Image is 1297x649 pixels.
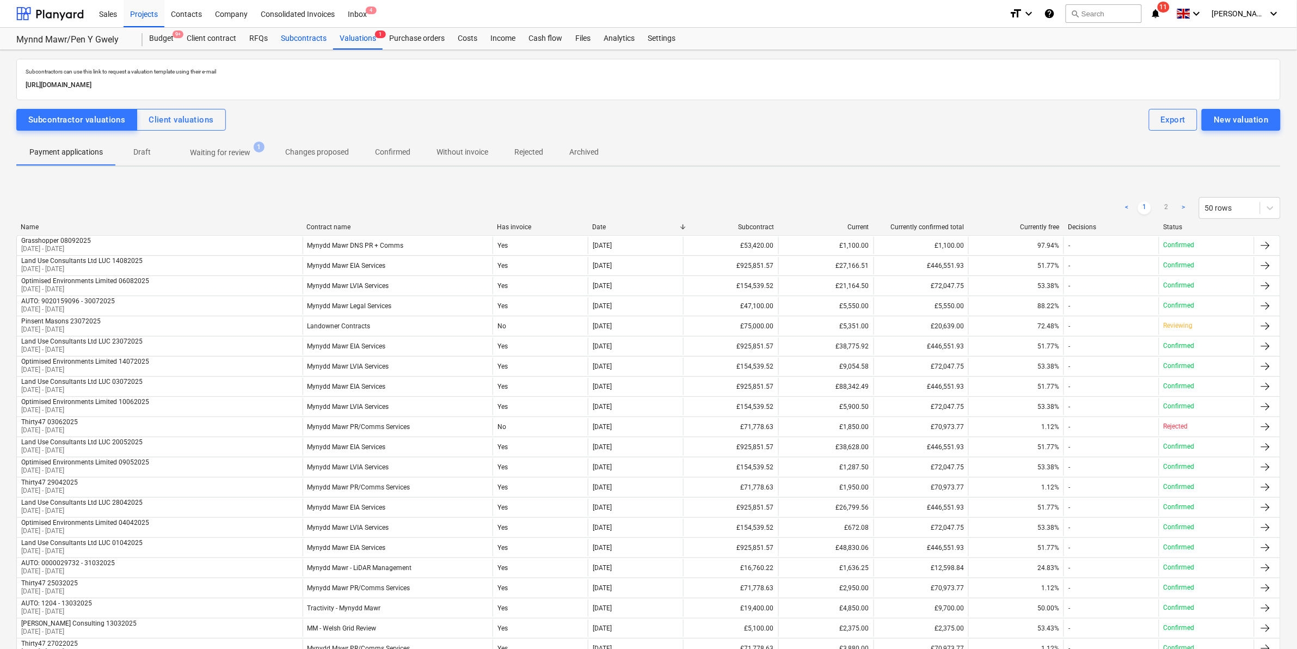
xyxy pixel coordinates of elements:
[493,237,588,254] div: Yes
[683,539,778,556] div: £925,851.57
[1164,402,1195,411] p: Confirmed
[1158,2,1170,13] span: 11
[569,28,597,50] a: Files
[593,544,612,552] div: [DATE]
[1037,403,1059,411] span: 53.38%
[1044,7,1055,20] i: Knowledge base
[21,325,101,334] p: [DATE] - [DATE]
[493,358,588,375] div: Yes
[874,398,969,415] div: £72,047.75
[683,579,778,597] div: £71,778.63
[1164,321,1193,330] p: Reviewing
[1068,463,1070,471] div: -
[683,599,778,617] div: £19,400.00
[1068,544,1070,552] div: -
[1037,262,1059,270] span: 51.77%
[29,146,103,158] p: Payment applications
[21,539,143,547] div: Land Use Consultants Ltd LUC 01042025
[21,466,149,475] p: [DATE] - [DATE]
[522,28,569,50] div: Cash flow
[180,28,243,50] div: Client contract
[593,383,612,390] div: [DATE]
[778,499,874,516] div: £26,799.56
[308,443,386,451] div: Mynydd Mawr EIA Services
[1164,523,1195,532] p: Confirmed
[778,257,874,274] div: £27,166.51
[683,277,778,295] div: £154,539.52
[593,604,612,612] div: [DATE]
[1068,262,1070,270] div: -
[973,223,1060,231] div: Currently free
[874,257,969,274] div: £446,551.93
[484,28,522,50] a: Income
[26,68,1271,75] p: Subcontractors can use this link to request a valuation template using their e-mail
[683,338,778,355] div: £925,851.57
[21,506,143,516] p: [DATE] - [DATE]
[593,282,612,290] div: [DATE]
[306,223,488,231] div: Contract name
[778,599,874,617] div: £4,850.00
[243,28,274,50] a: RFQs
[593,564,612,572] div: [DATE]
[493,438,588,456] div: Yes
[778,338,874,355] div: £38,775.92
[778,519,874,536] div: £672.08
[149,113,213,127] div: Client valuations
[593,262,612,270] div: [DATE]
[683,519,778,536] div: £154,539.52
[1068,604,1070,612] div: -
[21,398,149,406] div: Optimised Environments Limited 10062025
[1068,383,1070,390] div: -
[1068,342,1070,350] div: -
[683,620,778,637] div: £5,100.00
[874,559,969,577] div: £12,598.84
[1164,603,1195,613] p: Confirmed
[778,418,874,436] div: £1,850.00
[593,403,612,411] div: [DATE]
[683,317,778,335] div: £75,000.00
[683,479,778,496] div: £71,778.63
[21,385,143,395] p: [DATE] - [DATE]
[308,383,386,390] div: Mynydd Mawr EIA Services
[308,423,410,431] div: Mynydd Mawr PR/Comms Services
[1068,282,1070,290] div: -
[21,526,149,536] p: [DATE] - [DATE]
[1164,442,1195,451] p: Confirmed
[593,483,612,491] div: [DATE]
[778,317,874,335] div: £5,351.00
[1164,261,1195,270] p: Confirmed
[1037,443,1059,451] span: 51.77%
[1037,604,1059,612] span: 50.00%
[1164,583,1195,592] p: Confirmed
[874,358,969,375] div: £72,047.75
[21,599,92,607] div: AUTO: 1204 - 13032025
[493,338,588,355] div: Yes
[874,277,969,295] div: £72,047.75
[687,223,774,231] div: Subcontract
[514,146,543,158] p: Rejected
[1164,503,1195,512] p: Confirmed
[493,499,588,516] div: Yes
[493,277,588,295] div: Yes
[683,257,778,274] div: £925,851.57
[21,378,143,385] div: Land Use Consultants Ltd LUC 03072025
[493,458,588,476] div: Yes
[308,463,389,471] div: Mynydd Mawr LVIA Services
[375,30,386,38] span: 1
[308,363,389,370] div: Mynydd Mawr LVIA Services
[21,567,115,576] p: [DATE] - [DATE]
[1037,242,1059,249] span: 97.94%
[641,28,682,50] div: Settings
[1068,504,1070,511] div: -
[308,624,377,632] div: MM - Welsh Grid Review
[874,317,969,335] div: £20,639.00
[1164,462,1195,472] p: Confirmed
[1214,113,1269,127] div: New valuation
[21,305,115,314] p: [DATE] - [DATE]
[308,524,389,531] div: Mynydd Mawr LVIA Services
[21,244,91,254] p: [DATE] - [DATE]
[383,28,451,50] div: Purchase orders
[493,579,588,597] div: Yes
